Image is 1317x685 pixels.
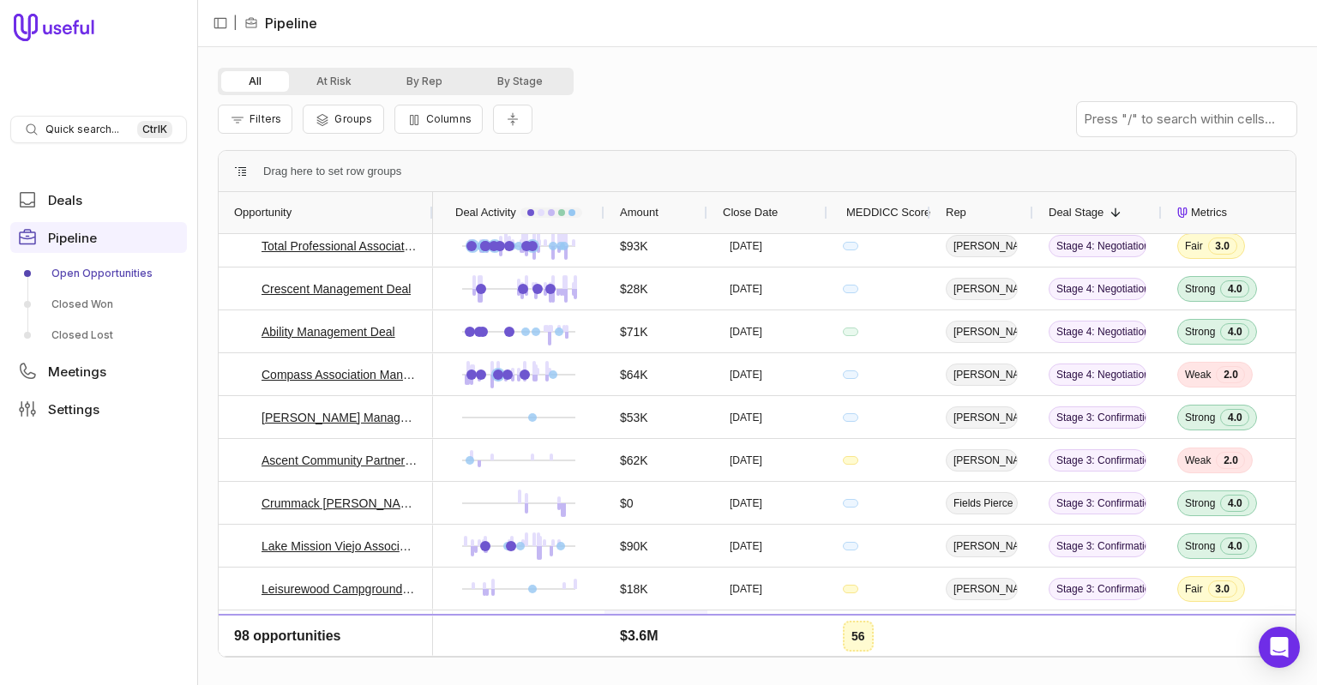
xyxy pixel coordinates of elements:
[263,161,401,182] span: Drag here to set row groups
[1049,321,1146,343] span: Stage 4: Negotiation
[620,321,648,342] span: $71K
[470,71,570,92] button: By Stage
[10,260,187,349] div: Pipeline submenu
[207,10,233,36] button: Collapse sidebar
[262,279,411,299] a: Crescent Management Deal
[620,202,658,223] span: Amount
[137,121,172,138] kbd: Ctrl K
[263,161,401,182] div: Row Groups
[1049,235,1146,257] span: Stage 4: Negotiation
[1185,496,1215,510] span: Strong
[455,202,516,223] span: Deal Activity
[946,202,966,223] span: Rep
[620,407,648,428] span: $53K
[730,496,762,510] time: [DATE]
[1049,406,1146,429] span: Stage 3: Confirmation
[1216,366,1245,383] span: 2.0
[730,539,762,553] time: [DATE]
[48,365,106,378] span: Meetings
[1220,495,1249,512] span: 4.0
[620,236,648,256] span: $93K
[1220,623,1249,640] span: 4.0
[946,406,1018,429] span: [PERSON_NAME]
[1049,535,1146,557] span: Stage 3: Confirmation
[946,321,1018,343] span: [PERSON_NAME]
[846,202,930,223] span: MEDDICC Score
[620,536,648,556] span: $90K
[1185,282,1215,296] span: Strong
[426,112,472,125] span: Columns
[48,231,97,244] span: Pipeline
[262,407,418,428] a: [PERSON_NAME] Management - New Deal
[262,493,418,514] a: Crummack [PERSON_NAME] Deal
[262,536,418,556] a: Lake Mission Viejo Association Deal
[946,621,1018,643] span: [PERSON_NAME]
[1220,280,1249,297] span: 4.0
[1185,239,1203,253] span: Fair
[379,71,470,92] button: By Rep
[730,325,762,339] time: [DATE]
[946,364,1018,386] span: [PERSON_NAME]
[1259,627,1300,668] div: Open Intercom Messenger
[730,411,762,424] time: [DATE]
[218,105,292,134] button: Filter Pipeline
[262,622,418,642] a: Broadlands Association, Inc. Deal
[946,492,1018,514] span: Fields Pierce
[1049,202,1104,223] span: Deal Stage
[1185,454,1211,467] span: Weak
[1185,325,1215,339] span: Strong
[10,356,187,387] a: Meetings
[946,278,1018,300] span: [PERSON_NAME]
[620,279,648,299] span: $28K
[262,579,418,599] a: Leisurewood Campground Deal
[1191,202,1227,223] span: Metrics
[45,123,119,136] span: Quick search...
[10,260,187,287] a: Open Opportunities
[946,449,1018,472] span: [PERSON_NAME]
[1208,237,1237,255] span: 3.0
[723,202,778,223] span: Close Date
[1049,278,1146,300] span: Stage 4: Negotiation
[1220,323,1249,340] span: 4.0
[262,236,418,256] a: Total Professional Association Management - New Deal
[233,13,238,33] span: |
[234,202,292,223] span: Opportunity
[1077,102,1296,136] input: Press "/" to search within cells...
[730,582,762,596] time: [DATE]
[1208,580,1237,598] span: 3.0
[1185,539,1215,553] span: Strong
[493,105,532,135] button: Collapse all rows
[262,450,418,471] a: Ascent Community Partners - New Deal
[620,450,648,471] span: $62K
[1049,364,1146,386] span: Stage 4: Negotiation
[334,112,372,125] span: Groups
[1185,368,1211,382] span: Weak
[730,282,762,296] time: [DATE]
[221,71,289,92] button: All
[730,454,762,467] time: [DATE]
[620,622,648,642] span: $43K
[262,321,395,342] a: Ability Management Deal
[1049,621,1146,643] span: Stage 3: Confirmation
[244,13,317,33] li: Pipeline
[1049,449,1146,472] span: Stage 3: Confirmation
[946,578,1018,600] span: [PERSON_NAME]
[1185,582,1203,596] span: Fair
[1216,452,1245,469] span: 2.0
[620,579,648,599] span: $18K
[10,321,187,349] a: Closed Lost
[843,192,915,233] div: MEDDICC Score
[262,364,418,385] a: Compass Association Management Deal
[620,364,648,385] span: $64K
[730,625,762,639] time: [DATE]
[48,194,82,207] span: Deals
[946,235,1018,257] span: [PERSON_NAME]
[394,105,483,134] button: Columns
[1220,538,1249,555] span: 4.0
[48,403,99,416] span: Settings
[1049,492,1146,514] span: Stage 3: Confirmation
[10,394,187,424] a: Settings
[1185,625,1215,639] span: Strong
[1185,411,1215,424] span: Strong
[250,112,281,125] span: Filters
